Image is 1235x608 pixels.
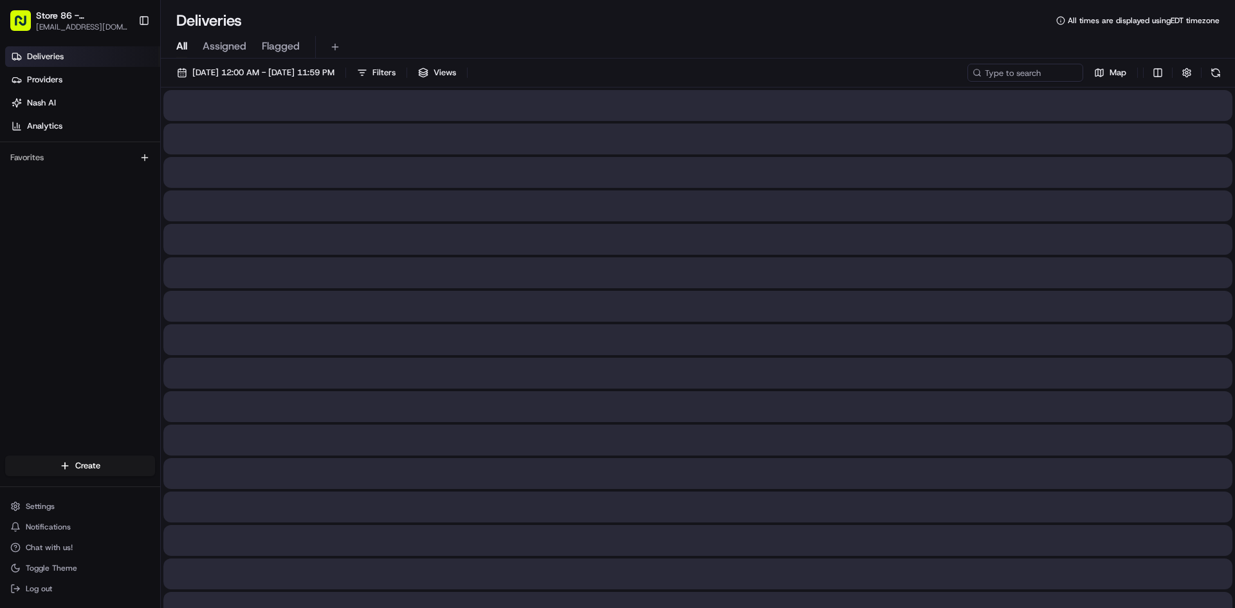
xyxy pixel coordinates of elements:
span: Nash AI [27,97,56,109]
span: Notifications [26,522,71,532]
button: Log out [5,580,155,598]
span: Deliveries [27,51,64,62]
button: Views [412,64,462,82]
a: Providers [5,69,160,90]
span: Views [434,67,456,78]
span: Map [1110,67,1126,78]
a: Deliveries [5,46,160,67]
span: Filters [372,67,396,78]
h1: Deliveries [176,10,242,31]
button: Settings [5,497,155,515]
button: Notifications [5,518,155,536]
a: Analytics [5,116,160,136]
span: Chat with us! [26,542,73,553]
span: Flagged [262,39,300,54]
span: Log out [26,584,52,594]
input: Type to search [967,64,1083,82]
button: Filters [351,64,401,82]
button: Refresh [1207,64,1225,82]
span: Settings [26,501,55,511]
button: Store 86 - [GEOGRAPHIC_DATA] ([GEOGRAPHIC_DATA]) (Just Salad)[EMAIL_ADDRESS][DOMAIN_NAME] [5,5,133,36]
button: Toggle Theme [5,559,155,577]
span: Assigned [203,39,246,54]
span: Providers [27,74,62,86]
button: [EMAIL_ADDRESS][DOMAIN_NAME] [36,22,131,32]
a: Nash AI [5,93,160,113]
span: [DATE] 12:00 AM - [DATE] 11:59 PM [192,67,334,78]
button: Chat with us! [5,539,155,557]
span: Analytics [27,120,62,132]
button: Store 86 - [GEOGRAPHIC_DATA] ([GEOGRAPHIC_DATA]) (Just Salad) [36,9,131,22]
div: Favorites [5,147,155,168]
span: All times are displayed using EDT timezone [1068,15,1220,26]
button: [DATE] 12:00 AM - [DATE] 11:59 PM [171,64,340,82]
button: Create [5,456,155,476]
button: Map [1088,64,1132,82]
span: Create [75,460,100,472]
span: Toggle Theme [26,563,77,573]
span: All [176,39,187,54]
